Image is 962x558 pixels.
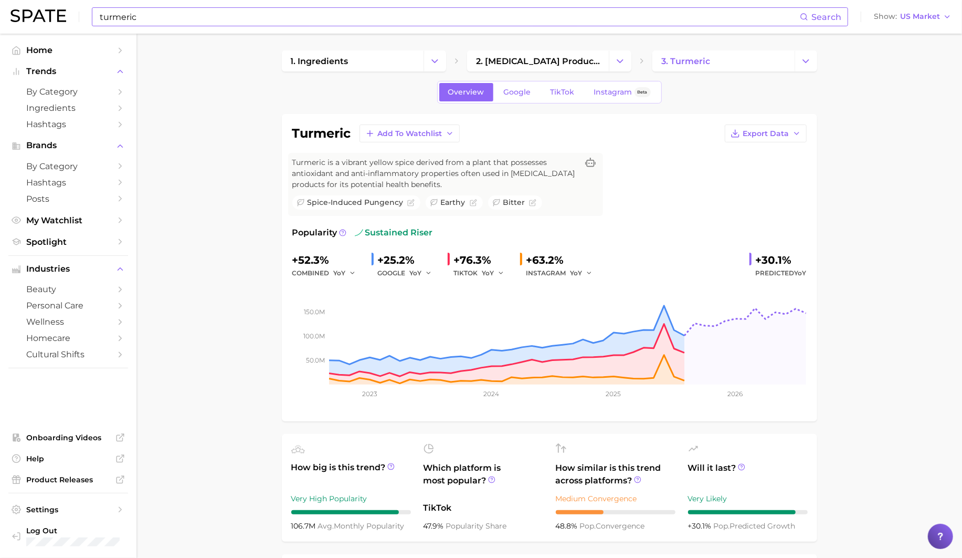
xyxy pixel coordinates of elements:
[688,462,808,487] span: Will it last?
[8,138,128,153] button: Brands
[811,12,841,22] span: Search
[360,125,460,142] button: Add to Watchlist
[8,64,128,79] button: Trends
[291,492,411,505] div: Very High Popularity
[26,505,110,514] span: Settings
[728,390,743,398] tspan: 2026
[292,127,351,140] h1: turmeric
[8,451,128,467] a: Help
[609,50,631,71] button: Change Category
[26,454,110,463] span: Help
[26,119,110,129] span: Hashtags
[556,462,675,487] span: How similar is this trend across platforms?
[688,492,808,505] div: Very Likely
[26,301,110,311] span: personal care
[551,88,575,97] span: TikTok
[556,510,675,514] div: 4 / 10
[26,237,110,247] span: Spotlight
[292,226,337,239] span: Popularity
[454,252,512,268] div: +76.3%
[424,502,543,514] span: TikTok
[291,56,348,66] span: 1. ingredients
[900,14,940,19] span: US Market
[439,83,493,101] a: Overview
[8,84,128,100] a: by Category
[8,523,128,550] a: Log out. Currently logged in with e-mail vsananikone@elizabethmott.com.
[795,269,807,277] span: YoY
[8,330,128,346] a: homecare
[638,88,648,97] span: Beta
[334,267,356,280] button: YoY
[714,521,730,531] abbr: popularity index
[8,346,128,363] a: cultural shifts
[292,157,578,190] span: Turmeric is a vibrant yellow spice derived from a plant that possesses antioxidant and anti-infla...
[714,521,796,531] span: predicted growth
[26,67,110,76] span: Trends
[503,197,525,208] span: bitter
[556,521,580,531] span: 48.8%
[307,197,403,208] span: spice-induced pungency
[8,281,128,297] a: beauty
[482,267,505,280] button: YoY
[26,349,110,359] span: cultural shifts
[99,8,800,26] input: Search here for a brand, industry, or ingredient
[504,88,531,97] span: Google
[470,199,477,206] button: Flag as miscategorized or irrelevant
[424,50,446,71] button: Change Category
[756,252,807,268] div: +30.1%
[291,461,411,487] span: How big is this trend?
[8,261,128,277] button: Industries
[26,317,110,327] span: wellness
[495,83,540,101] a: Google
[482,268,494,277] span: YoY
[355,226,433,239] span: sustained riser
[756,267,807,280] span: Predicted
[26,526,150,535] span: Log Out
[292,252,363,268] div: +52.3%
[378,252,439,268] div: +25.2%
[688,510,808,514] div: 9 / 10
[10,9,66,22] img: SPATE
[606,390,621,398] tspan: 2025
[441,197,466,208] span: earthy
[580,521,645,531] span: convergence
[410,268,422,277] span: YoY
[378,129,442,138] span: Add to Watchlist
[424,462,543,497] span: Which platform is most popular?
[410,267,432,280] button: YoY
[26,264,110,274] span: Industries
[526,252,600,268] div: +63.2%
[483,390,499,398] tspan: 2024
[26,333,110,343] span: homecare
[8,297,128,314] a: personal care
[26,141,110,150] span: Brands
[26,475,110,484] span: Product Releases
[292,267,363,280] div: combined
[8,42,128,58] a: Home
[26,87,110,97] span: by Category
[8,472,128,488] a: Product Releases
[448,88,484,97] span: Overview
[355,229,363,237] img: sustained riser
[580,521,596,531] abbr: popularity index
[8,502,128,518] a: Settings
[282,50,424,71] a: 1. ingredients
[743,129,789,138] span: Export Data
[8,212,128,229] a: My Watchlist
[378,267,439,280] div: GOOGLE
[26,45,110,55] span: Home
[407,199,415,206] button: Flag as miscategorized or irrelevant
[318,521,334,531] abbr: average
[8,116,128,132] a: Hashtags
[318,521,405,531] span: monthly popularity
[291,521,318,531] span: 106.7m
[556,492,675,505] div: Medium Convergence
[529,199,536,206] button: Flag as miscategorized or irrelevant
[26,433,110,442] span: Onboarding Videos
[446,521,507,531] span: popularity share
[362,390,377,398] tspan: 2023
[26,161,110,171] span: by Category
[594,88,632,97] span: Instagram
[8,158,128,174] a: by Category
[424,521,446,531] span: 47.9%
